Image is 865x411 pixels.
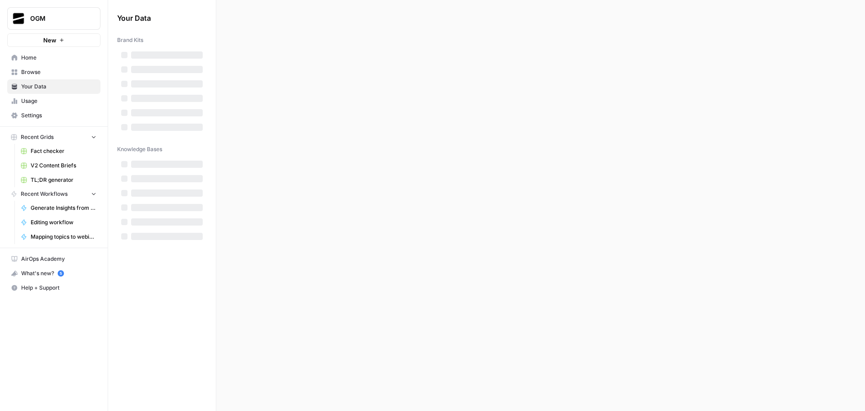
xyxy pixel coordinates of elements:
span: Generate Insights from Knowledge Base Transcripts ([PERSON_NAME]) [31,204,96,212]
a: Usage [7,94,100,108]
span: Recent Grids [21,133,54,141]
button: Workspace: OGM [7,7,100,30]
a: Generate Insights from Knowledge Base Transcripts ([PERSON_NAME]) [17,201,100,215]
span: Knowledge Bases [117,145,162,153]
span: Home [21,54,96,62]
span: Your Data [117,13,196,23]
span: OGM [30,14,85,23]
span: Help + Support [21,284,96,292]
span: Mapping topics to webinars, case studies, and products [31,233,96,241]
button: Recent Grids [7,130,100,144]
a: 5 [58,270,64,277]
span: AirOps Academy [21,255,96,263]
button: Recent Workflows [7,187,100,201]
span: Settings [21,111,96,120]
div: What's new? [8,267,100,280]
span: Fact checker [31,147,96,155]
span: Editing workflow [31,218,96,226]
a: Your Data [7,79,100,94]
a: Settings [7,108,100,123]
span: Usage [21,97,96,105]
span: New [43,36,56,45]
a: AirOps Academy [7,252,100,266]
button: New [7,33,100,47]
button: Help + Support [7,281,100,295]
a: Fact checker [17,144,100,158]
span: V2 Content Briefs [31,162,96,170]
span: Browse [21,68,96,76]
a: TL;DR generator [17,173,100,187]
span: TL;DR generator [31,176,96,184]
button: What's new? 5 [7,266,100,281]
text: 5 [59,271,62,276]
a: Mapping topics to webinars, case studies, and products [17,230,100,244]
a: Editing workflow [17,215,100,230]
a: V2 Content Briefs [17,158,100,173]
img: OGM Logo [10,10,27,27]
span: Brand Kits [117,36,143,44]
span: Your Data [21,83,96,91]
a: Home [7,51,100,65]
span: Recent Workflows [21,190,68,198]
a: Browse [7,65,100,79]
